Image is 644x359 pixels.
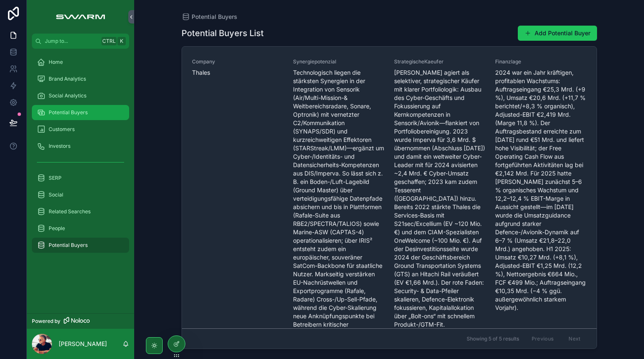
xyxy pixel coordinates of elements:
a: SERP [32,170,129,186]
a: Potential Buyers [32,238,129,253]
span: Investors [49,143,70,149]
span: Related Searches [49,208,91,215]
span: Potential Buyers [49,242,88,249]
span: SERP [49,175,62,181]
span: Finanzlage [495,58,586,65]
span: Synergiepotenzial [293,58,384,65]
div: scrollable content [27,49,134,264]
a: Potential Buyers [182,13,237,21]
a: Social Analytics [32,88,129,103]
span: Jump to... [45,38,98,45]
a: Related Searches [32,204,129,219]
button: Add Potential Buyer [518,26,597,41]
a: Social [32,187,129,202]
img: App logo [52,10,109,24]
a: Powered by [27,313,134,329]
a: Potential Buyers [32,105,129,120]
span: [PERSON_NAME] agiert als selektiver, strategischer Käufer mit klarer Portfoliologik: Ausbau des C... [394,68,485,346]
span: Thales [192,68,283,77]
span: Home [49,59,63,66]
a: Brand Analytics [32,71,129,86]
span: Brand Analytics [49,76,86,82]
a: Home [32,55,129,70]
span: K [118,38,125,45]
span: Company [192,58,283,65]
a: People [32,221,129,236]
p: [PERSON_NAME] [59,340,107,348]
span: People [49,225,65,232]
span: Customers [49,126,75,133]
span: StrategischeKaeufer [394,58,485,65]
span: 2024 war ein Jahr kräftigen, profitablen Wachstums: Auftragseingang €25,3 Mrd. (+9 %), Umsatz €20... [495,68,586,312]
span: Potential Buyers [192,13,237,21]
span: Social Analytics [49,92,86,99]
span: Potential Buyers [49,109,88,116]
button: Jump to...CtrlK [32,34,129,49]
h1: Potential Buyers List [182,27,264,39]
span: Social [49,191,63,198]
span: Showing 5 of 5 results [467,335,519,342]
span: Ctrl [101,37,117,45]
a: Investors [32,139,129,154]
span: Powered by [32,318,60,325]
a: Customers [32,122,129,137]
